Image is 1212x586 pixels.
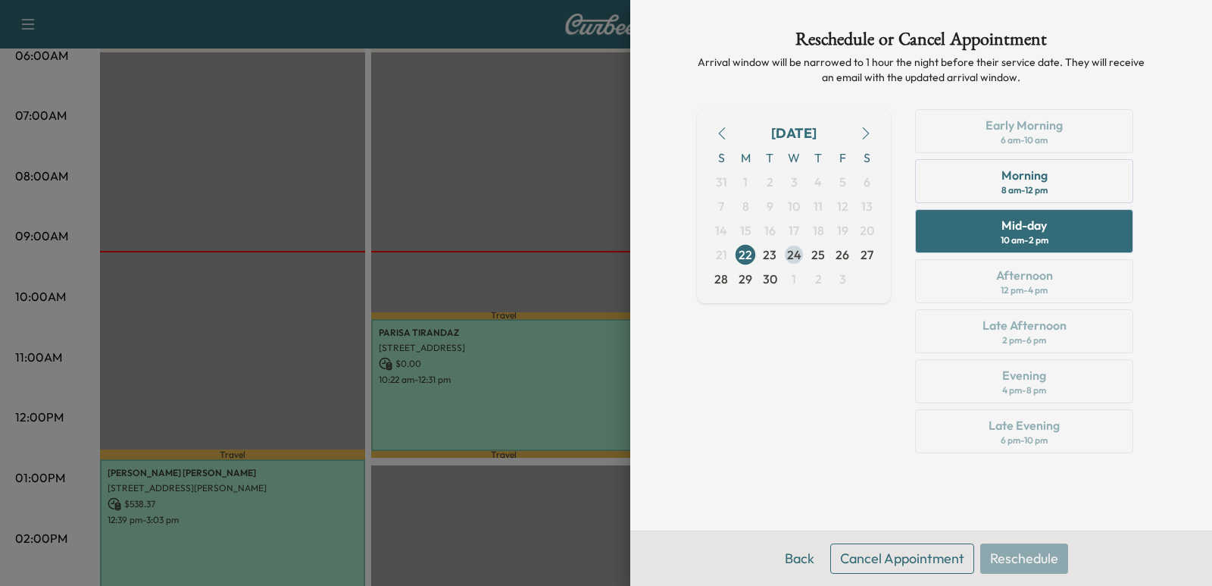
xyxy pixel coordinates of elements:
span: 2 [815,270,822,288]
span: M [733,146,757,170]
span: 9 [767,197,773,215]
span: 20 [860,221,874,240]
span: 31 [716,173,727,191]
span: 1 [792,270,796,288]
div: Mid-day [1001,216,1047,234]
span: 3 [839,270,846,288]
span: 28 [714,270,728,288]
span: S [709,146,733,170]
span: T [757,146,782,170]
span: 14 [715,221,727,240]
span: 29 [739,270,752,288]
span: 16 [764,221,776,240]
span: 27 [861,246,873,264]
span: 7 [718,197,724,215]
span: 11 [814,197,823,215]
span: 13 [861,197,873,215]
span: 26 [836,246,849,264]
span: 2 [767,173,773,191]
div: [DATE] [771,123,817,144]
span: 3 [791,173,798,191]
span: 6 [864,173,870,191]
span: 8 [742,197,749,215]
span: 30 [763,270,777,288]
span: 17 [789,221,799,240]
span: 12 [837,197,848,215]
h1: Reschedule or Cancel Appointment [697,30,1145,55]
div: Morning [1001,166,1048,184]
span: 10 [788,197,800,215]
span: 18 [813,221,824,240]
span: 15 [740,221,751,240]
span: T [806,146,830,170]
span: 1 [743,173,748,191]
span: 19 [837,221,848,240]
p: Arrival window will be narrowed to 1 hour the night before their service date. They will receive ... [697,55,1145,85]
span: 25 [811,246,825,264]
span: 5 [839,173,846,191]
div: 10 am - 2 pm [1001,234,1048,246]
span: W [782,146,806,170]
span: F [830,146,854,170]
span: 22 [739,246,752,264]
span: S [854,146,879,170]
span: 23 [763,246,776,264]
button: Back [775,544,824,574]
span: 4 [814,173,822,191]
span: 21 [716,246,727,264]
button: Cancel Appointment [830,544,974,574]
div: 8 am - 12 pm [1001,184,1048,196]
span: 24 [787,246,801,264]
